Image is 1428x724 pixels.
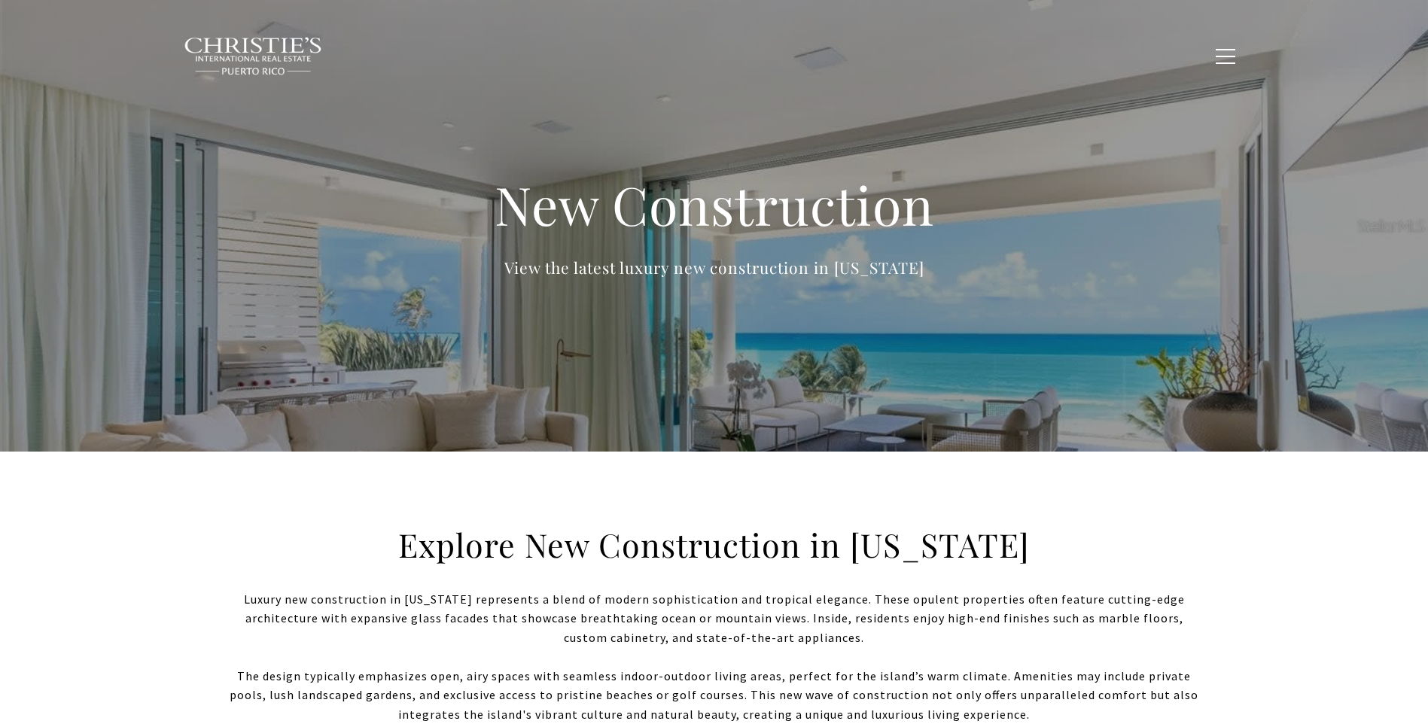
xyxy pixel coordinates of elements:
p: Luxury new construction in [US_STATE] represents a blend of modern sophistication and tropical el... [225,590,1204,648]
p: View the latest luxury new construction in [US_STATE] [413,255,1015,280]
h2: Explore New Construction in [US_STATE] [391,524,1038,566]
img: Christie's International Real Estate black text logo [184,37,324,76]
h1: New Construction [413,172,1015,238]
